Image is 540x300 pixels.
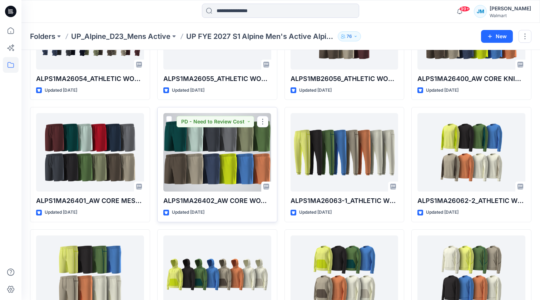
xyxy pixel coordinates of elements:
p: Updated [DATE] [299,209,332,216]
p: ALPS1MA26063-1_ATHLETIC WORKS TEXTURED MIX MEDIA JOGGER [291,196,398,206]
div: [PERSON_NAME] [490,4,531,13]
div: JM [474,5,487,18]
a: ALPS1MA26062-2_ATHLETIC WORKS TEXTURED MIX MEDIA SWEATSHIRT [417,113,525,192]
p: Updated [DATE] [45,87,77,94]
p: Updated [DATE] [172,209,204,216]
a: ALPS1MA26401_AW CORE MESH SHORTS [36,113,144,192]
p: ALPS1MA26401_AW CORE MESH SHORTS [36,196,144,206]
p: 76 [347,32,352,40]
button: New [481,30,513,43]
p: Updated [DATE] [426,87,459,94]
p: ALPS1MA26055_ATHLETIC WORKS STRATUS FLEECE BOMBER [163,74,271,84]
p: ALPS1MB26056_ATHLETIC WORKS STRATUS FLEECE SHORT [291,74,398,84]
span: 99+ [459,6,470,12]
p: UP FYE 2027 S1 Alpine Men's Active Alpine [186,31,335,41]
a: Folders [30,31,55,41]
button: 76 [338,31,361,41]
a: UP_Alpine_D23_Mens Active [71,31,170,41]
div: Walmart [490,13,531,18]
p: ALPS1MA26402_AW CORE WOVEN SHORTS [163,196,271,206]
a: ALPS1MA26063-1_ATHLETIC WORKS TEXTURED MIX MEDIA JOGGER [291,113,398,192]
p: Updated [DATE] [172,87,204,94]
p: Updated [DATE] [45,209,77,216]
p: Updated [DATE] [299,87,332,94]
p: ALPS1MA26400_AW CORE KNIT JERSEY SHORTS [417,74,525,84]
p: ALPS1MA26054_ATHLETIC WORKS STRATUS FLEECE JOGGER [36,74,144,84]
a: ALPS1MA26402_AW CORE WOVEN SHORTS [163,113,271,192]
p: ALPS1MA26062-2_ATHLETIC WORKS TEXTURED MIX MEDIA SWEATSHIRT [417,196,525,206]
p: Updated [DATE] [426,209,459,216]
